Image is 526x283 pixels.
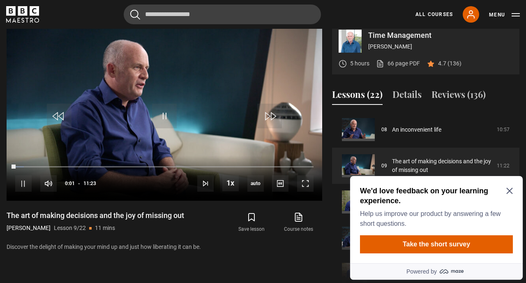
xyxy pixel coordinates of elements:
[197,175,214,192] button: Next Lesson
[392,157,492,174] a: The art of making decisions and the joy of missing out
[489,11,520,19] button: Toggle navigation
[272,175,288,192] button: Captions
[3,90,176,107] a: Powered by maze
[54,224,86,232] p: Lesson 9/22
[83,176,96,191] span: 11:23
[332,88,383,105] button: Lessons (22)
[7,243,322,251] p: Discover the delight of making your mind up and just how liberating it can be.
[159,15,166,21] button: Close Maze Prompt
[65,176,75,191] span: 0:01
[78,181,80,186] span: -
[376,59,420,68] a: 66 page PDF
[7,23,322,201] video-js: Video Player
[40,175,57,192] button: Mute
[415,11,453,18] a: All Courses
[392,125,441,134] a: An inconvenient life
[95,224,115,232] p: 11 mins
[222,175,239,191] button: Playback Rate
[247,175,264,192] div: Current quality: 720p
[7,224,51,232] p: [PERSON_NAME]
[6,6,39,23] svg: BBC Maestro
[130,9,140,20] button: Submit the search query
[368,42,513,51] p: [PERSON_NAME]
[15,166,314,168] div: Progress Bar
[15,175,32,192] button: Pause
[368,32,513,39] p: Time Management
[392,88,422,105] button: Details
[3,3,176,107] div: Optional study invitation
[13,36,163,56] p: Help us improve our product by answering a few short questions.
[438,59,461,68] p: 4.7 (136)
[124,5,321,24] input: Search
[297,175,314,192] button: Fullscreen
[247,175,264,192] span: auto
[13,63,166,81] button: Take the short survey
[275,211,322,234] a: Course notes
[13,13,163,33] h2: We'd love feedback on your learning experience.
[431,88,486,105] button: Reviews (136)
[350,59,369,68] p: 5 hours
[228,211,275,234] button: Save lesson
[7,211,184,220] h1: The art of making decisions and the joy of missing out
